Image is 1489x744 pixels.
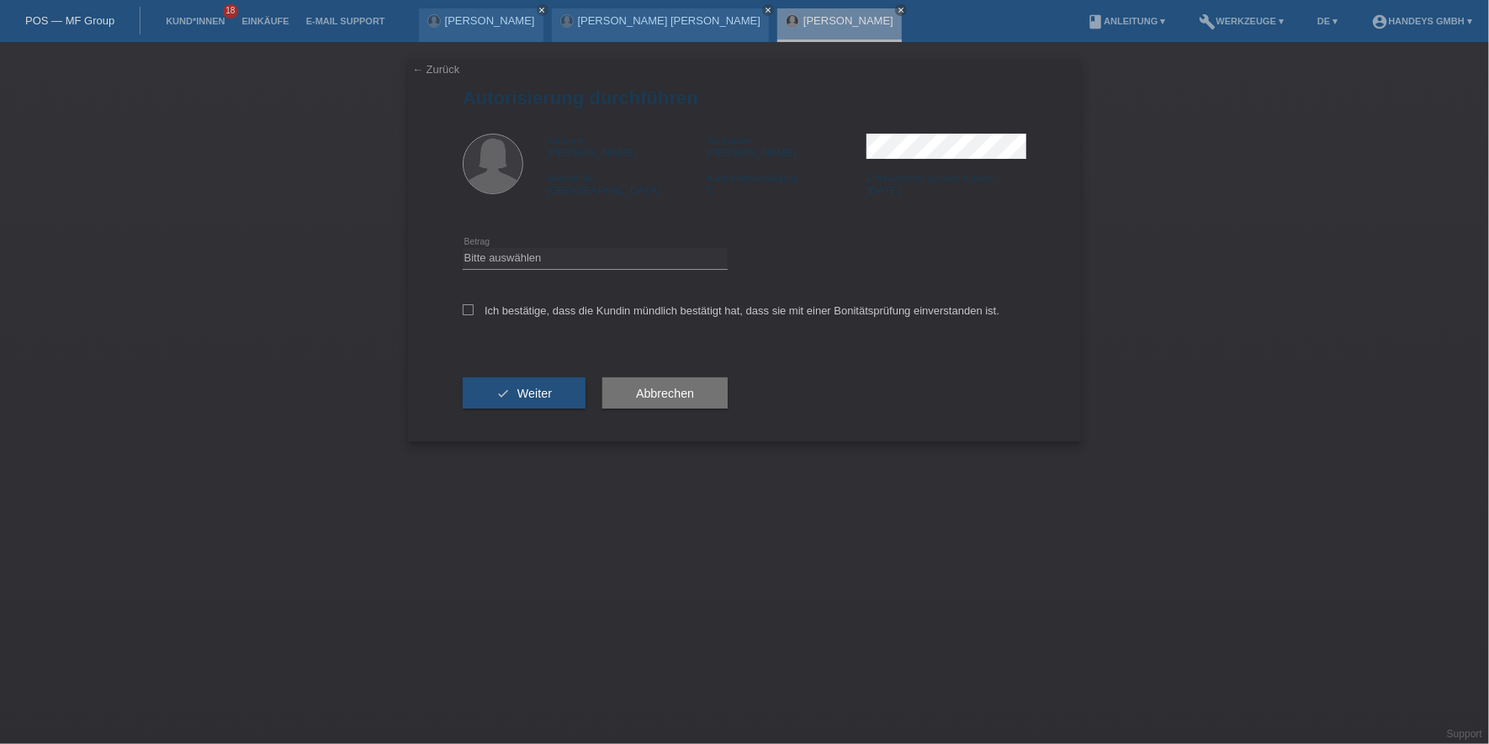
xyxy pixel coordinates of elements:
a: close [537,4,548,16]
h1: Autorisierung durchführen [463,87,1026,108]
a: POS — MF Group [25,14,114,27]
button: Abbrechen [602,377,728,409]
span: Aufenthaltsbewilligung [707,173,798,183]
a: [PERSON_NAME] [803,14,893,27]
a: buildWerkzeuge ▾ [1191,16,1293,26]
button: check Weiter [463,377,586,409]
a: account_circleHandeys GmbH ▾ [1363,16,1481,26]
span: Weiter [517,387,552,400]
a: ← Zurück [412,63,459,76]
div: C [707,171,866,197]
a: [PERSON_NAME] [PERSON_NAME] [578,14,760,27]
div: [PERSON_NAME] [707,134,866,159]
i: close [538,6,547,14]
a: Kund*innen [157,16,233,26]
span: Einreisedatum gemäss Ausweis [866,173,997,183]
i: close [897,6,905,14]
span: Vorname [547,135,584,145]
a: E-Mail Support [298,16,394,26]
a: close [895,4,907,16]
i: book [1087,13,1104,30]
i: close [764,6,772,14]
span: Abbrechen [636,387,694,400]
a: bookAnleitung ▾ [1078,16,1174,26]
a: [PERSON_NAME] [445,14,535,27]
div: [PERSON_NAME] [547,134,707,159]
a: Support [1447,728,1482,740]
span: 18 [223,4,238,18]
div: [DATE] [866,171,1026,197]
a: Einkäufe [233,16,297,26]
span: Nationalität [547,173,593,183]
a: DE ▾ [1309,16,1346,26]
i: account_circle [1371,13,1388,30]
i: check [496,387,510,400]
a: close [762,4,774,16]
span: Nachname [707,135,751,145]
div: [GEOGRAPHIC_DATA] [547,171,707,197]
i: build [1200,13,1216,30]
label: Ich bestätige, dass die Kundin mündlich bestätigt hat, dass sie mit einer Bonitätsprüfung einvers... [463,304,999,317]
